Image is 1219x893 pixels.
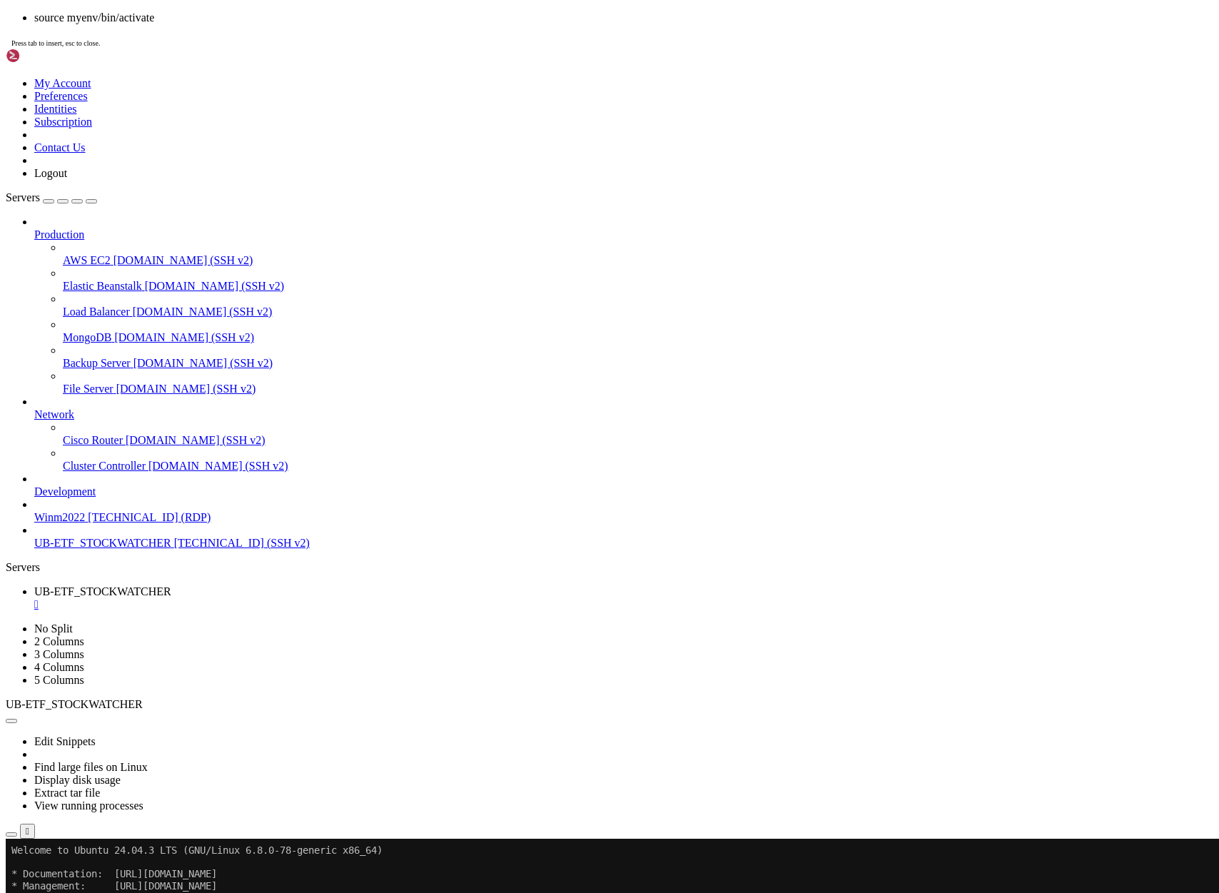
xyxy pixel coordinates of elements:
span: ubuntu@vps-d35ccc65 [6,338,114,350]
x-row: Swap usage: 0% [6,136,1033,148]
li: UB-ETF_STOCKWATCHER [TECHNICAL_ID] (SSH v2) [34,524,1213,550]
span: Cluster Controller [63,460,146,472]
li: Development [34,473,1213,498]
li: AWS EC2 [DOMAIN_NAME] (SSH v2) [63,241,1213,267]
a: View running processes [34,799,143,812]
x-row: asx300-old.json asx300.txt asx_signals.csv notes.txt sigscan01.py sigscan03.py sigscan05.py [6,373,1033,385]
x-row: : $ ls [6,350,1033,362]
span: [DOMAIN_NAME] (SSH v2) [148,460,288,472]
a: Load Balancer [DOMAIN_NAME] (SSH v2) [63,306,1213,318]
span: Servers [6,191,40,203]
a: 4 Columns [34,661,84,673]
span: UB-ETF_STOCKWATCHER [34,585,171,597]
span: [DOMAIN_NAME] (SSH v2) [126,434,265,446]
span: UB-ETF_STOCKWATCHER [6,698,143,710]
x-row: : $ cd Project51 [6,338,1033,350]
span: [TECHNICAL_ID] (SSH v2) [174,537,310,549]
li: MongoDB [DOMAIN_NAME] (SSH v2) [63,318,1213,344]
span: ubuntu@vps-d35ccc65 [6,350,114,361]
a: Display disk usage [34,774,121,786]
a: Preferences [34,90,88,102]
x-row: '=3.7,' asx300.json asx_hybrid_signals.csv sigscan.py sigscan02.py sigscan04.py sigscan06.py [6,362,1033,374]
span: [DOMAIN_NAME] (SSH v2) [116,383,256,395]
x-row: : $ python3 -m venv myenv [6,385,1033,398]
a: Cluster Controller [DOMAIN_NAME] (SSH v2) [63,460,1213,473]
a: UB-ETF_STOCKWATCHER [34,585,1213,611]
span: ~/Project51 [120,385,183,397]
a: Cisco Router [DOMAIN_NAME] (SSH v2) [63,434,1213,447]
x-row: Last login: [DATE] from [TECHNICAL_ID] [6,326,1033,338]
a: File Server [DOMAIN_NAME] (SSH v2) [63,383,1213,395]
span: Cisco Router [63,434,123,446]
x-row: Memory usage: 25% [6,124,1033,136]
span: AWS EC2 [63,254,111,266]
a: Logout [34,167,67,179]
x-row: 12 updates can be applied immediately. [6,243,1033,256]
span: [DOMAIN_NAME] (SSH v2) [145,280,285,292]
span: ~/Project51 [120,398,183,409]
li: Load Balancer [DOMAIN_NAME] (SSH v2) [63,293,1213,318]
span: Press tab to insert, esc to close. [11,39,100,47]
x-row: * Documentation: [URL][DOMAIN_NAME] [6,29,1033,41]
a:  [34,598,1213,611]
a: 5 Columns [34,674,84,686]
span: Development [34,485,96,498]
span: Elastic Beanstalk [63,280,142,292]
a: Extract tar file [34,787,100,799]
a: 3 Columns [34,648,84,660]
x-row: Welcome to Ubuntu 24.04.3 LTS (GNU/Linux 6.8.0-78-generic x86_64) [6,6,1033,18]
a: MongoDB [DOMAIN_NAME] (SSH v2) [63,331,1213,344]
x-row: System information as of [DATE] [6,77,1033,89]
x-row: : $ source [6,398,1033,410]
span: ~ [120,338,126,350]
div: Servers [6,561,1213,574]
span: [TECHNICAL_ID] (RDP) [88,511,211,523]
span: ubuntu@vps-d35ccc65 [6,385,114,397]
a: Winm2022 [TECHNICAL_ID] (RDP) [34,511,1213,524]
div:  [26,826,29,837]
x-row: IPv6 address for ens3: [TECHNICAL_ID] [6,183,1033,196]
span: ~/Project51 [120,350,183,361]
span: myenv [320,362,348,373]
li: Backup Server [DOMAIN_NAME] (SSH v2) [63,344,1213,370]
span: Load Balancer [63,306,130,318]
a: No Split [34,622,73,635]
a: Backup Server [DOMAIN_NAME] (SSH v2) [63,357,1213,370]
x-row: Expanded Security Maintenance for Applications is not enabled. [6,219,1033,231]
a: Servers [6,191,97,203]
span: ubuntu@vps-d35ccc65 [6,398,114,409]
x-row: * Management: [URL][DOMAIN_NAME] [6,41,1033,54]
x-row: See [URL][DOMAIN_NAME] or run: sudo pro status [6,291,1033,303]
x-row: Enable ESM Apps to receive additional future security updates. [6,278,1033,291]
span: Production [34,228,84,241]
x-row: IPv4 address for ens3: [TECHNICAL_ID] [6,172,1033,184]
li: Elastic Beanstalk [DOMAIN_NAME] (SSH v2) [63,267,1213,293]
x-row: Usage of /: 18.0% of 76.45GB [6,113,1033,125]
a: My Account [34,77,91,89]
span: [DOMAIN_NAME] (SSH v2) [133,357,273,369]
li: source myenv/bin/activate [34,11,1213,24]
span: Winm2022 [34,511,85,523]
button:  [20,824,35,839]
span: [DOMAIN_NAME] (SSH v2) [114,331,254,343]
x-row: * Support: [URL][DOMAIN_NAME] [6,54,1033,66]
span: Backup Server [63,357,131,369]
a: Find large files on Linux [34,761,148,773]
a: Identities [34,103,77,115]
a: Subscription [34,116,92,128]
x-row: System load: 0.0 [6,101,1033,113]
span: File Server [63,383,113,395]
a: 2 Columns [34,635,84,647]
x-row: To see these additional updates run: apt list --upgradable [6,255,1033,267]
span: Network [34,408,74,420]
x-row: Processes: 142 [6,148,1033,161]
img: Shellngn [6,49,88,63]
span: [DOMAIN_NAME] (SSH v2) [133,306,273,318]
a: Production [34,228,1213,241]
li: Cisco Router [DOMAIN_NAME] (SSH v2) [63,421,1213,447]
span: [DOMAIN_NAME] (SSH v2) [113,254,253,266]
span: UB-ETF_STOCKWATCHER [34,537,171,549]
div: (39, 33) [241,398,246,410]
a: AWS EC2 [DOMAIN_NAME] (SSH v2) [63,254,1213,267]
a: UB-ETF_STOCKWATCHER [TECHNICAL_ID] (SSH v2) [34,537,1213,550]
